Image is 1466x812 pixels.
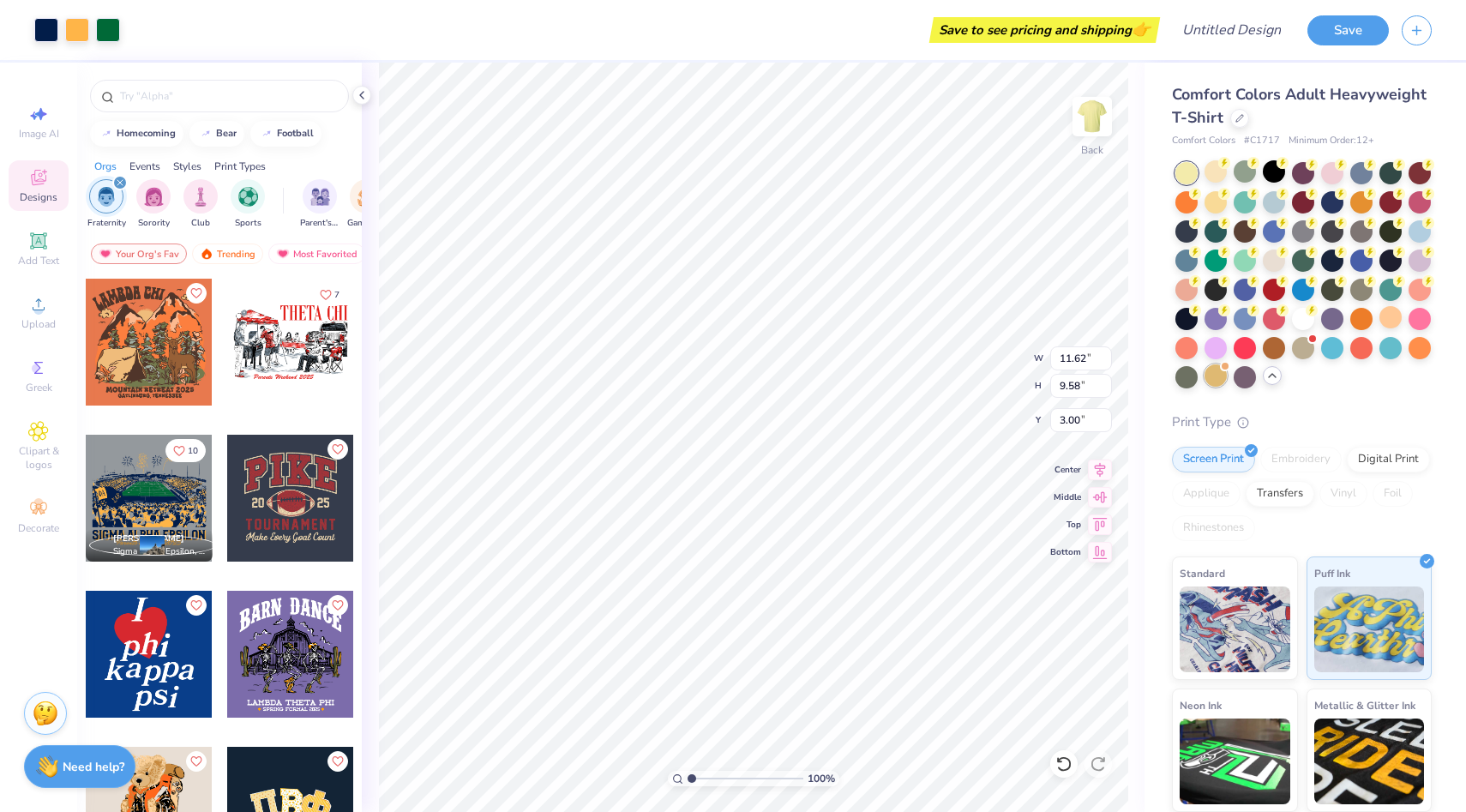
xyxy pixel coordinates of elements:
[20,190,57,204] span: Designs
[1172,481,1241,507] div: Applique
[94,159,117,174] div: Orgs
[327,595,348,616] button: Like
[99,248,112,260] img: most_fav.gif
[144,187,164,207] img: Sorority Image
[186,751,207,772] button: Like
[934,17,1156,43] div: Save to see pricing and shipping
[1050,519,1081,531] span: Top
[192,244,263,264] div: Trending
[87,179,126,230] button: filter button
[26,381,52,394] span: Greek
[347,179,387,230] div: filter for Game Day
[231,179,265,230] div: filter for Sports
[1289,134,1374,148] span: Minimum Order: 12 +
[1169,13,1295,47] input: Untitled Design
[9,444,69,472] span: Clipart & logos
[808,771,835,786] span: 100 %
[231,179,265,230] button: filter button
[260,129,273,139] img: trend_line.gif
[173,159,201,174] div: Styles
[1172,447,1255,472] div: Screen Print
[1172,84,1427,128] span: Comfort Colors Adult Heavyweight T-Shirt
[200,248,213,260] img: trending.gif
[18,521,59,535] span: Decorate
[138,217,170,230] span: Sorority
[216,129,237,138] div: bear
[327,439,348,460] button: Like
[1050,491,1081,503] span: Middle
[1132,19,1151,39] span: 👉
[186,595,207,616] button: Like
[118,87,338,105] input: Try "Alpha"
[183,179,218,230] button: filter button
[117,129,176,138] div: homecoming
[129,159,160,174] div: Events
[1180,719,1290,804] img: Neon Ink
[99,129,113,139] img: trend_line.gif
[87,217,126,230] span: Fraternity
[1075,99,1109,134] img: Back
[1244,134,1280,148] span: # C1717
[165,439,206,462] button: Like
[277,129,314,138] div: football
[90,121,183,147] button: homecoming
[91,244,187,264] div: Your Org's Fav
[1180,696,1222,714] span: Neon Ink
[300,179,339,230] div: filter for Parent's Weekend
[136,179,171,230] button: filter button
[136,179,171,230] div: filter for Sorority
[250,121,321,147] button: football
[18,254,59,268] span: Add Text
[19,127,59,141] span: Image AI
[113,545,206,558] span: Sigma Alpha Epsilon, [US_STATE][GEOGRAPHIC_DATA]
[268,244,365,264] div: Most Favorited
[1314,586,1425,672] img: Puff Ink
[1172,134,1235,148] span: Comfort Colors
[188,447,198,455] span: 10
[1246,481,1314,507] div: Transfers
[63,759,124,775] strong: Need help?
[1172,412,1432,432] div: Print Type
[113,532,184,544] span: [PERSON_NAME]
[199,129,213,139] img: trend_line.gif
[189,121,244,147] button: bear
[97,187,116,207] img: Fraternity Image
[1180,564,1225,582] span: Standard
[1373,481,1413,507] div: Foil
[276,248,290,260] img: most_fav.gif
[21,317,56,331] span: Upload
[347,217,387,230] span: Game Day
[87,179,126,230] div: filter for Fraternity
[1050,546,1081,558] span: Bottom
[310,187,330,207] img: Parent's Weekend Image
[1260,447,1342,472] div: Embroidery
[191,187,210,207] img: Club Image
[186,283,207,304] button: Like
[1314,719,1425,804] img: Metallic & Glitter Ink
[357,187,377,207] img: Game Day Image
[1347,447,1430,472] div: Digital Print
[1172,515,1255,541] div: Rhinestones
[1314,564,1350,582] span: Puff Ink
[312,283,347,306] button: Like
[347,179,387,230] button: filter button
[191,217,210,230] span: Club
[1180,586,1290,672] img: Standard
[1319,481,1367,507] div: Vinyl
[1081,142,1103,158] div: Back
[1314,696,1415,714] span: Metallic & Glitter Ink
[214,159,266,174] div: Print Types
[1307,15,1389,45] button: Save
[334,291,339,299] span: 7
[300,179,339,230] button: filter button
[235,217,261,230] span: Sports
[238,187,258,207] img: Sports Image
[300,217,339,230] span: Parent's Weekend
[327,751,348,772] button: Like
[1050,464,1081,476] span: Center
[183,179,218,230] div: filter for Club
